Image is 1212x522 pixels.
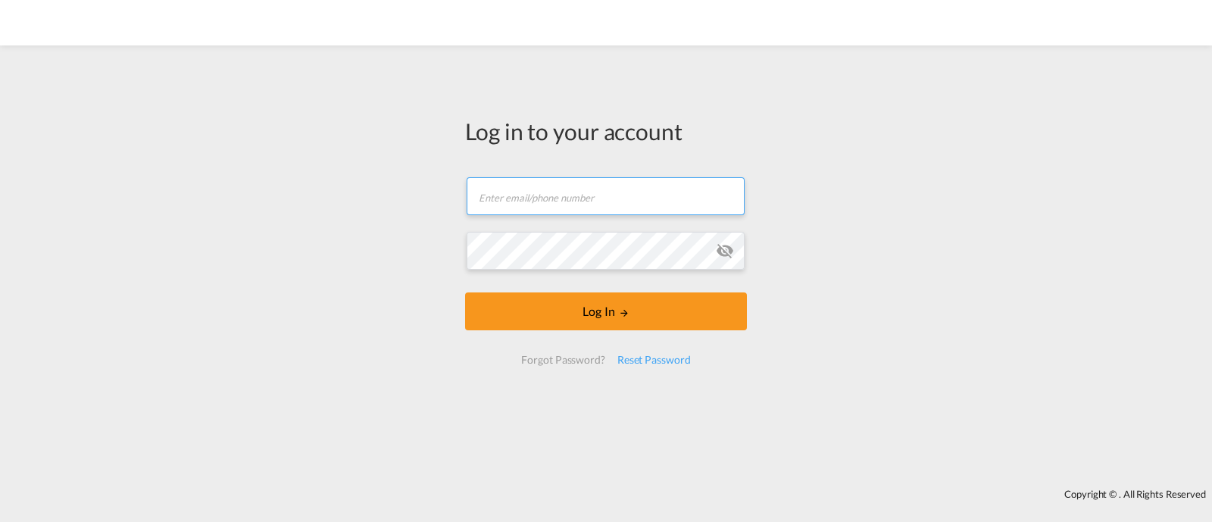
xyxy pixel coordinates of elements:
div: Forgot Password? [515,346,611,374]
button: LOGIN [465,292,747,330]
input: Enter email/phone number [467,177,745,215]
div: Reset Password [611,346,697,374]
md-icon: icon-eye-off [716,242,734,260]
div: Log in to your account [465,115,747,147]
